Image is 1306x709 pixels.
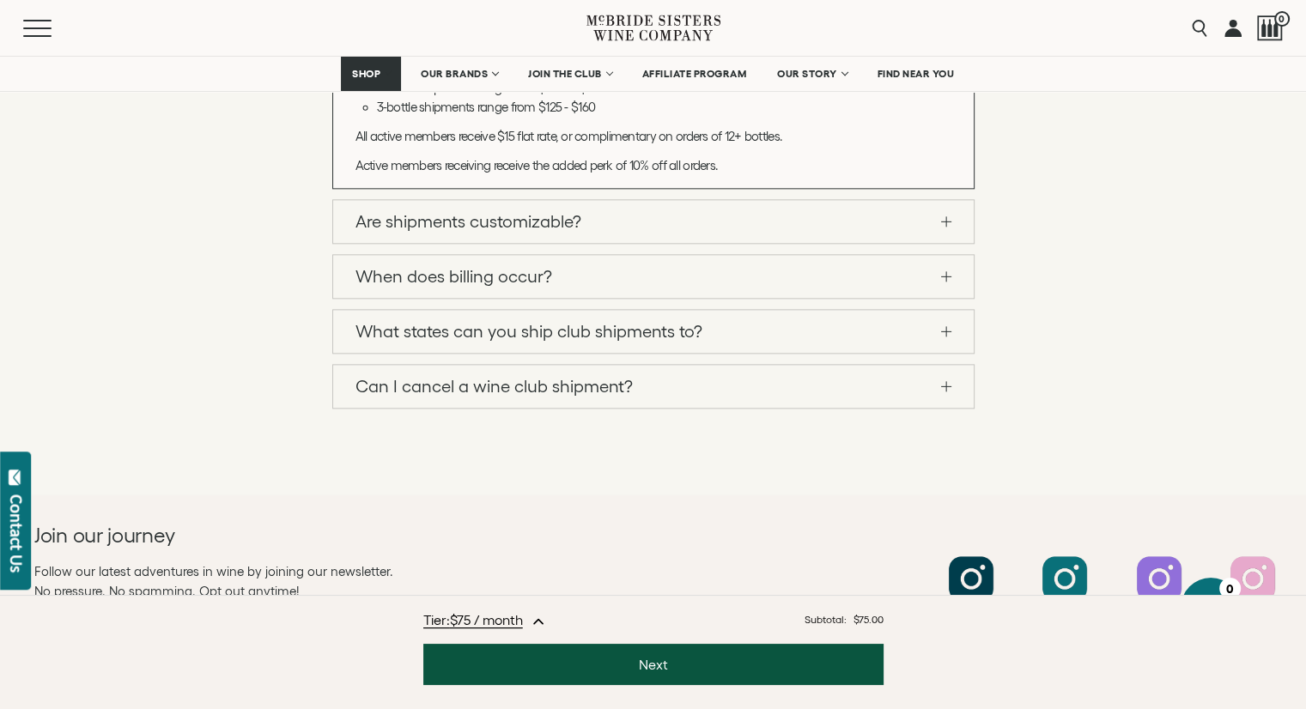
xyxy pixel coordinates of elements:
[377,98,833,117] li: 3-bottle shipments range from $125 - $160
[352,68,381,80] span: SHOP
[517,57,623,91] a: JOIN THE CLUB
[341,57,401,91] a: SHOP
[926,556,1016,629] a: Follow McBride Sisters on Instagram [PERSON_NAME]Sisters
[34,522,591,549] h2: Join our journey
[355,127,833,146] p: All active members receive $15 flat rate, or complimentary on orders of 12+ bottles.
[1020,556,1109,639] a: Follow McBride Sisters Collection on Instagram [PERSON_NAME] SistersCollection
[410,57,508,91] a: OUR BRANDS
[34,561,653,601] p: Follow our latest adventures in wine by joining our newsletter. No pressure. No spamming. Opt out...
[1219,578,1241,599] div: 0
[355,156,833,175] p: Active members receiving receive the added perk of 10% off all orders.
[766,57,858,91] a: OUR STORY
[777,68,837,80] span: OUR STORY
[528,68,602,80] span: JOIN THE CLUB
[8,494,25,573] div: Contact Us
[878,68,955,80] span: FIND NEAR YOU
[333,365,974,408] a: Can I cancel a wine club shipment?
[866,57,966,91] a: FIND NEAR YOU
[1274,11,1290,27] span: 0
[23,20,85,37] button: Mobile Menu Trigger
[333,255,974,298] a: When does billing occur?
[631,57,758,91] a: AFFILIATE PROGRAM
[1115,556,1204,629] a: Follow Black Girl Magic Wines on Instagram Black GirlMagic Wines
[421,68,488,80] span: OUR BRANDS
[333,200,974,243] a: Are shipments customizable?
[1208,556,1297,629] a: Follow SHE CAN Wines on Instagram She CanWines
[642,68,747,80] span: AFFILIATE PROGRAM
[333,310,974,353] a: What states can you ship club shipments to?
